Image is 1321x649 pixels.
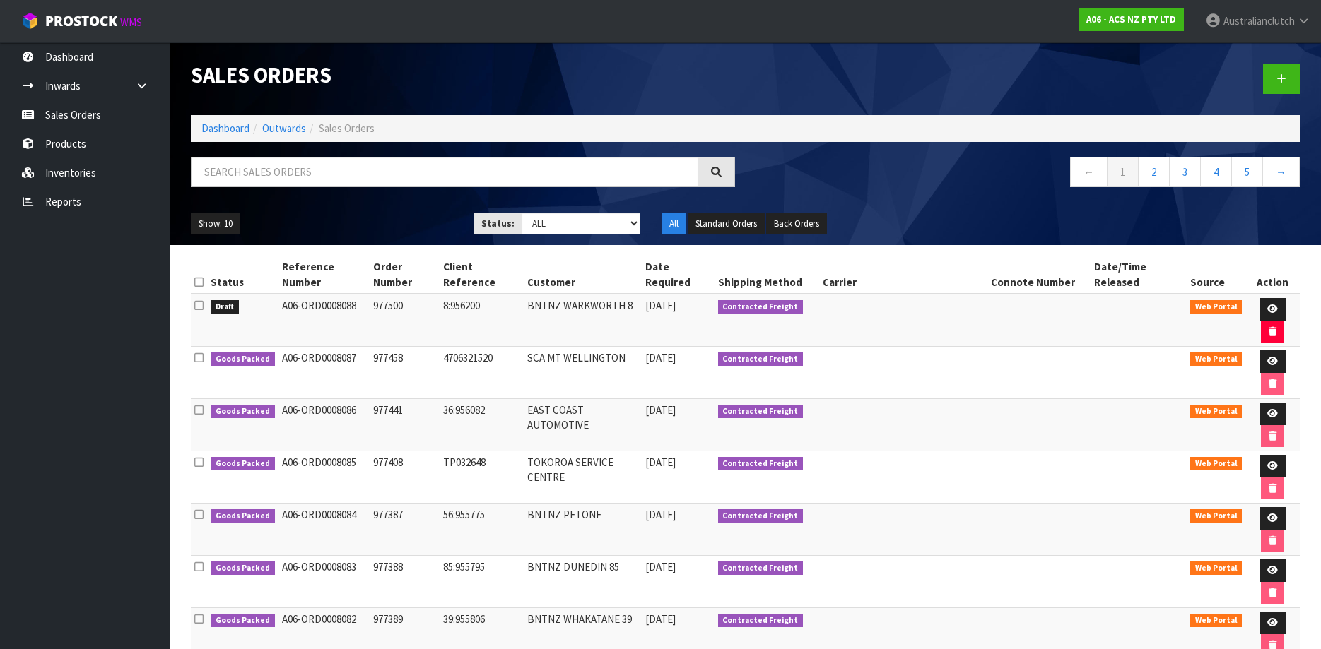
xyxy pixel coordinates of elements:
span: Web Portal [1190,300,1243,314]
a: 5 [1231,157,1263,187]
button: Show: 10 [191,213,240,235]
a: 4 [1200,157,1232,187]
th: Client Reference [440,256,524,294]
td: A06-ORD0008083 [278,556,370,608]
a: Outwards [262,121,306,135]
span: Contracted Freight [718,352,804,367]
button: All [662,213,686,235]
span: Goods Packed [211,614,275,628]
th: Customer [524,256,642,294]
td: BNTNZ PETONE [524,504,642,556]
span: [DATE] [645,560,676,573]
span: Goods Packed [211,352,275,367]
td: A06-ORD0008087 [278,347,370,399]
td: A06-ORD0008084 [278,504,370,556]
th: Order Number [370,256,440,294]
span: Contracted Freight [718,300,804,314]
td: TOKOROA SERVICE CENTRE [524,451,642,504]
span: Contracted Freight [718,509,804,523]
span: Contracted Freight [718,405,804,419]
span: [DATE] [645,612,676,626]
a: 3 [1169,157,1201,187]
th: Connote Number [987,256,1091,294]
span: Goods Packed [211,405,275,419]
img: cube-alt.png [21,12,39,30]
span: Web Portal [1190,509,1243,523]
span: [DATE] [645,456,676,469]
td: EAST COAST AUTOMOTIVE [524,399,642,451]
span: [DATE] [645,508,676,521]
td: SCA MT WELLINGTON [524,347,642,399]
span: Sales Orders [319,121,375,135]
span: [DATE] [645,299,676,312]
td: A06-ORD0008086 [278,399,370,451]
td: A06-ORD0008085 [278,451,370,504]
th: Reference Number [278,256,370,294]
span: Web Portal [1190,561,1243,576]
button: Back Orders [766,213,827,235]
td: 977458 [370,347,440,399]
th: Carrier [819,256,987,294]
span: Goods Packed [211,457,275,471]
th: Source [1187,256,1246,294]
td: 977408 [370,451,440,504]
td: BNTNZ DUNEDIN 85 [524,556,642,608]
th: Date/Time Released [1091,256,1187,294]
strong: Status: [481,218,515,230]
span: Web Portal [1190,352,1243,367]
span: Goods Packed [211,509,275,523]
nav: Page navigation [756,157,1301,191]
td: 977500 [370,294,440,347]
td: 977441 [370,399,440,451]
span: Goods Packed [211,561,275,576]
td: 977388 [370,556,440,608]
td: 56:955775 [440,504,524,556]
span: Web Portal [1190,405,1243,419]
td: 4706321520 [440,347,524,399]
th: Shipping Method [715,256,820,294]
span: Contracted Freight [718,614,804,628]
button: Standard Orders [688,213,765,235]
a: → [1262,157,1300,187]
td: TP032648 [440,451,524,504]
span: Australianclutch [1223,14,1295,28]
span: [DATE] [645,403,676,417]
a: 1 [1107,157,1139,187]
small: WMS [120,16,142,29]
td: 8:956200 [440,294,524,347]
input: Search sales orders [191,157,698,187]
a: 2 [1138,157,1170,187]
td: 977387 [370,504,440,556]
span: Draft [211,300,239,314]
a: Dashboard [201,121,249,135]
td: 85:955795 [440,556,524,608]
strong: A06 - ACS NZ PTY LTD [1086,13,1176,25]
td: BNTNZ WARKWORTH 8 [524,294,642,347]
td: 36:956082 [440,399,524,451]
span: ProStock [45,12,117,30]
th: Date Required [642,256,715,294]
h1: Sales Orders [191,64,735,87]
span: Contracted Freight [718,457,804,471]
span: Contracted Freight [718,561,804,576]
span: [DATE] [645,351,676,364]
a: ← [1070,157,1108,187]
th: Action [1245,256,1300,294]
th: Status [207,256,278,294]
td: A06-ORD0008088 [278,294,370,347]
span: Web Portal [1190,457,1243,471]
span: Web Portal [1190,614,1243,628]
